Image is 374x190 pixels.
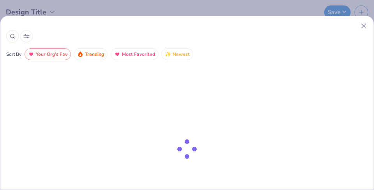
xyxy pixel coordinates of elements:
img: most_fav.gif [28,51,34,57]
div: Sort By [6,51,21,58]
span: Newest [173,50,190,59]
button: Newest [161,48,193,60]
button: Trending [74,48,108,60]
img: newest.gif [165,51,171,57]
img: most_fav.gif [114,51,120,57]
span: Trending [85,50,104,59]
button: Most Favorited [111,48,159,60]
span: Your Org's Fav [36,50,67,59]
button: Sort Popup Button [20,30,33,43]
img: trending.gif [77,51,83,57]
span: Most Favorited [122,50,155,59]
button: Your Org's Fav [25,48,71,60]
